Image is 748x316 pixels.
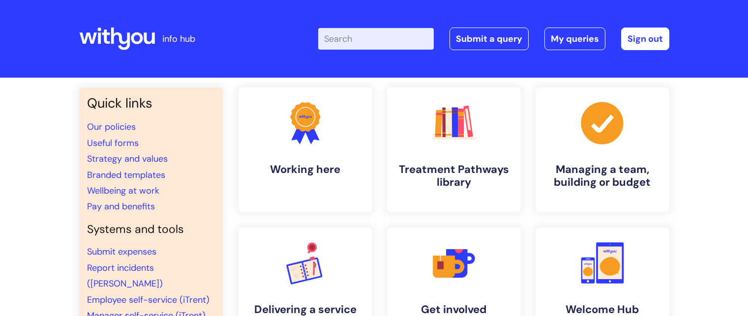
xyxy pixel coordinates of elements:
a: Working here [239,87,372,212]
a: Sign out [621,28,669,50]
h4: Welcome Hub [543,303,661,316]
a: Useful forms [87,137,139,149]
a: Report incidents ([PERSON_NAME]) [87,262,163,289]
a: Submit expenses [87,246,156,258]
a: Our policies [87,121,136,133]
h3: Quick links [87,95,215,111]
h4: Treatment Pathways library [395,163,513,189]
h4: Systems and tools [87,223,215,236]
input: Search [318,28,434,50]
h4: Working here [246,163,364,176]
a: My queries [544,28,605,50]
a: Branded templates [87,169,165,181]
a: Managing a team, building or budget [536,87,669,212]
a: Employee self-service (iTrent) [87,294,209,306]
h4: Get involved [395,303,513,316]
h4: Managing a team, building or budget [543,163,661,189]
a: Treatment Pathways library [387,87,521,212]
a: Submit a query [449,28,529,50]
a: Pay and benefits [87,201,155,212]
p: info hub [162,31,195,47]
a: Wellbeing at work [87,185,159,197]
div: | - [318,28,669,50]
a: Strategy and values [87,153,168,165]
h4: Delivering a service [246,303,364,316]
